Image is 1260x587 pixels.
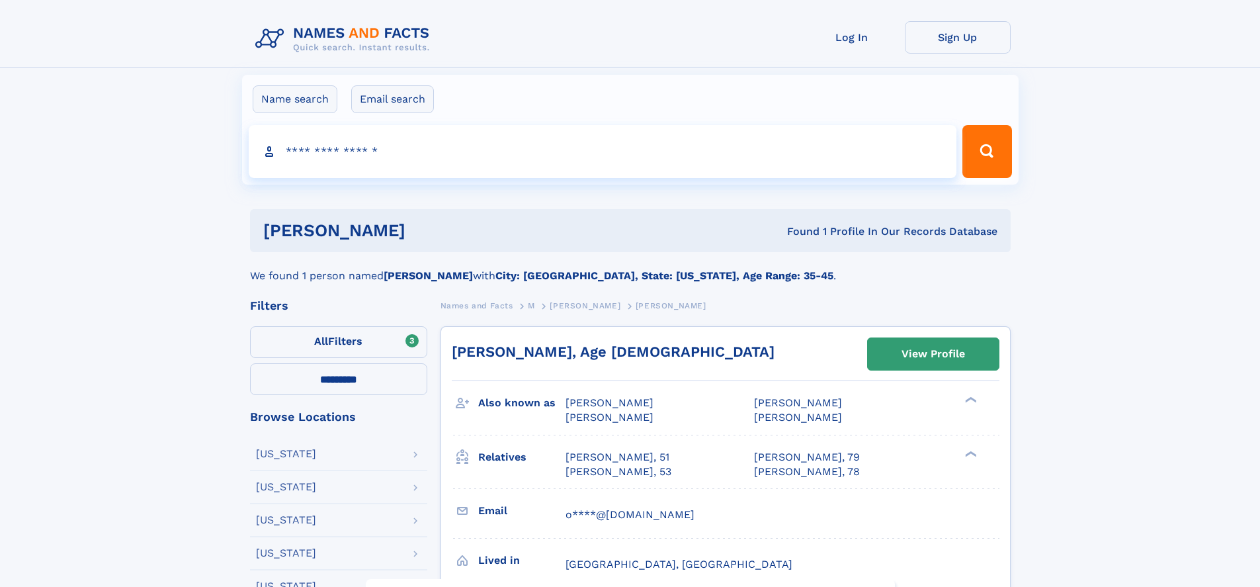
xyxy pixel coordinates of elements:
[754,465,860,479] a: [PERSON_NAME], 78
[495,269,833,282] b: City: [GEOGRAPHIC_DATA], State: [US_STATE], Age Range: 35-45
[962,396,978,404] div: ❯
[250,252,1011,284] div: We found 1 person named with .
[478,549,566,572] h3: Lived in
[528,301,535,310] span: M
[528,297,535,314] a: M
[566,558,792,570] span: [GEOGRAPHIC_DATA], [GEOGRAPHIC_DATA]
[351,85,434,113] label: Email search
[441,297,513,314] a: Names and Facts
[314,335,328,347] span: All
[566,465,671,479] a: [PERSON_NAME], 53
[478,392,566,414] h3: Also known as
[905,21,1011,54] a: Sign Up
[754,411,842,424] span: [PERSON_NAME]
[754,450,860,465] a: [PERSON_NAME], 79
[256,548,316,559] div: [US_STATE]
[962,125,1011,178] button: Search Button
[253,85,337,113] label: Name search
[566,450,669,465] a: [PERSON_NAME], 51
[250,300,427,312] div: Filters
[550,297,620,314] a: [PERSON_NAME]
[249,125,957,178] input: search input
[250,326,427,358] label: Filters
[478,446,566,469] h3: Relatives
[636,301,706,310] span: [PERSON_NAME]
[263,222,597,239] h1: [PERSON_NAME]
[256,515,316,525] div: [US_STATE]
[566,411,653,424] span: [PERSON_NAME]
[550,301,620,310] span: [PERSON_NAME]
[250,21,441,57] img: Logo Names and Facts
[452,343,775,360] a: [PERSON_NAME], Age [DEMOGRAPHIC_DATA]
[962,449,978,458] div: ❯
[596,224,997,239] div: Found 1 Profile In Our Records Database
[566,396,653,409] span: [PERSON_NAME]
[256,482,316,492] div: [US_STATE]
[799,21,905,54] a: Log In
[478,500,566,522] h3: Email
[250,411,427,423] div: Browse Locations
[902,339,965,369] div: View Profile
[384,269,473,282] b: [PERSON_NAME]
[256,449,316,459] div: [US_STATE]
[868,338,999,370] a: View Profile
[754,396,842,409] span: [PERSON_NAME]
